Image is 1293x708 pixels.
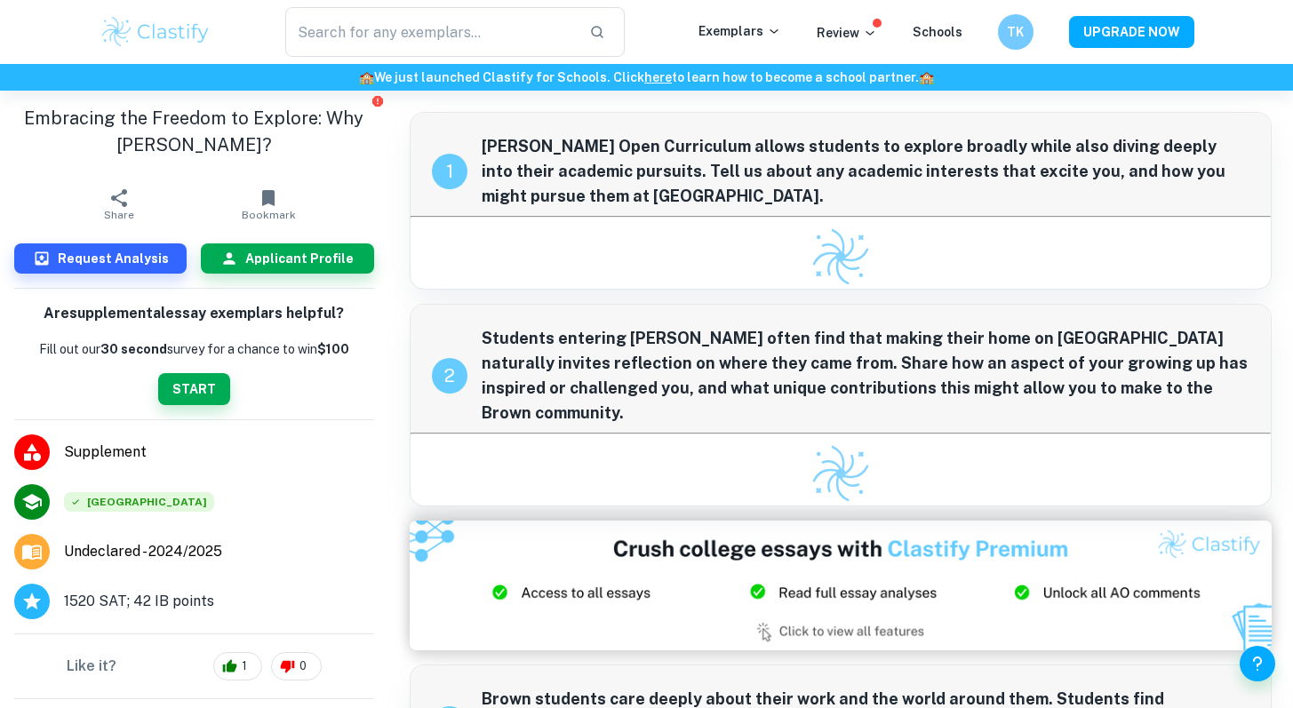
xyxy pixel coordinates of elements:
a: Schools [913,25,962,39]
h6: Like it? [67,656,116,677]
input: Search for any exemplars... [285,7,576,57]
p: Review [817,23,877,43]
button: Bookmark [194,179,343,229]
div: 0 [271,652,322,680]
button: Report issue [371,94,385,107]
h1: Embracing the Freedom to Explore: Why [PERSON_NAME]? [14,105,374,158]
img: Clastify logo [100,14,212,50]
img: Clastify logo [810,442,872,505]
button: Request Analysis [14,243,187,274]
p: Fill out our survey for a chance to win [39,339,349,359]
button: Applicant Profile [201,243,373,274]
span: 1 [232,657,257,675]
div: Accepted: Brown University [64,492,214,512]
button: START [158,373,230,405]
b: 30 second [100,342,167,356]
div: recipe [432,358,467,394]
h6: Are supplemental essay exemplars helpful? [44,303,344,325]
span: [PERSON_NAME] Open Curriculum allows students to explore broadly while also diving deeply into th... [482,134,1250,209]
img: Clastify logo [810,226,872,288]
strong: $100 [317,342,349,356]
h6: Request Analysis [58,249,169,268]
h6: Applicant Profile [245,249,354,268]
span: Students entering [PERSON_NAME] often find that making their home on [GEOGRAPHIC_DATA] naturally ... [482,326,1250,426]
span: Share [104,209,134,221]
a: here [644,70,672,84]
button: Share [44,179,194,229]
a: Major and Application Year [64,541,236,562]
img: Ad [410,521,1273,650]
h6: TK [1005,22,1026,42]
button: TK [998,14,1034,50]
button: UPGRADE NOW [1069,16,1194,48]
div: 1 [213,652,262,680]
span: Undeclared - 2024/2025 [64,541,222,562]
div: recipe [432,154,467,189]
h6: We just launched Clastify for Schools. Click to learn how to become a school partner. [4,68,1289,87]
span: 0 [290,657,316,675]
span: 🏫 [919,70,934,84]
span: Bookmark [242,209,296,221]
span: 🏫 [359,70,374,84]
span: 1520 SAT; 42 IB points [64,591,214,612]
span: Supplement [64,442,374,463]
p: Exemplars [698,21,781,41]
span: [GEOGRAPHIC_DATA] [64,492,214,512]
button: Help and Feedback [1240,646,1275,681]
